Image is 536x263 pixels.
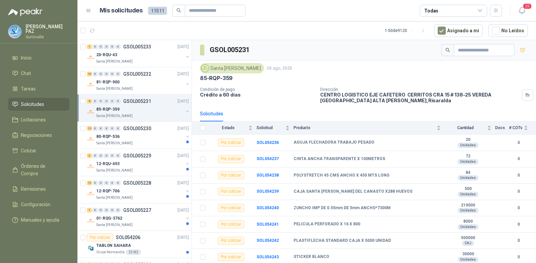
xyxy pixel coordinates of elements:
div: Por cotizar [218,204,244,212]
p: Dirección [320,87,519,92]
span: Chat [21,70,31,77]
p: Santa [PERSON_NAME] [96,113,133,119]
span: search [445,48,450,52]
p: Santa [PERSON_NAME] [96,168,133,173]
th: Estado [209,121,257,135]
a: Manuales y ayuda [8,214,69,226]
a: SOL054237 [257,156,279,161]
a: 1 0 0 0 0 0 GSOL005227[DATE] Company Logo01-RQG-3762Santa [PERSON_NAME] [87,206,190,228]
p: Santa [PERSON_NAME] [96,195,133,200]
b: AGUJA FLECHADORA TRABAJO PESADO [294,140,374,145]
p: Sumivalle [26,35,69,39]
a: SOL054236 [257,140,279,145]
span: Estado [209,125,247,130]
p: GSOL005229 [123,153,151,158]
p: 85-RQP-359 [200,75,233,82]
div: 0 [115,153,121,158]
div: Por cotizar [218,188,244,196]
a: 8 0 0 0 0 0 GSOL005231[DATE] Company Logo85-RQP-359Santa [PERSON_NAME] [87,97,190,119]
p: GSOL005233 [123,44,151,49]
div: 0 [93,72,98,76]
div: 0 [93,181,98,185]
a: Licitaciones [8,113,69,126]
b: ZUNCHO IMP DE 0.55mm DE 5mm ANCHO*7300M [294,205,391,211]
img: Company Logo [87,135,95,143]
b: 0 [509,172,528,179]
p: GSOL005231 [123,99,151,104]
img: Company Logo [87,217,95,225]
div: 0 [98,72,103,76]
p: 12-RQP-706 [96,188,120,194]
div: 0 [104,99,109,104]
div: 0 [93,99,98,104]
div: Unidades [458,143,478,148]
a: Chat [8,67,69,80]
b: 0 [509,205,528,211]
p: GSOL005230 [123,126,151,131]
a: Inicio [8,51,69,64]
div: 0 [104,208,109,213]
b: STICKER BLANCO [294,254,329,260]
th: Cantidad [445,121,495,135]
p: Santa [PERSON_NAME] [96,59,133,64]
p: 12-RQU-493 [96,161,120,167]
b: 84 [445,170,491,176]
div: CAJ [462,240,474,246]
div: 1 [87,44,92,49]
b: PELICULA PERFORADO X 16 X 800 [294,222,360,227]
div: 0 [98,208,103,213]
b: CAJA SANTA [PERSON_NAME] DEL CANASTO X288 HUEVOS [294,189,412,194]
a: Por cotizarSOL054206[DATE] Company LogoTABLON SAHARAGrupo Normandía25 M2 [77,231,192,258]
div: 13 [87,181,92,185]
p: 20-RQU-43 [96,52,117,58]
span: Solicitudes [21,101,44,108]
a: Negociaciones [8,129,69,142]
div: 0 [110,72,115,76]
a: 3 0 0 0 0 0 GSOL005229[DATE] Company Logo12-RQU-493Santa [PERSON_NAME] [87,152,190,173]
p: SOL054206 [116,235,140,240]
div: Santa [PERSON_NAME] [200,63,264,73]
a: Tareas [8,82,69,95]
span: Órdenes de Compra [21,162,63,177]
span: Producto [294,125,435,130]
a: SOL054238 [257,173,279,178]
div: Por cotizar [87,233,113,241]
b: 30000 [445,252,491,257]
b: POLYSTRETCH 45 CMS ANCHO X 450 MTS LONG [294,173,390,178]
div: 0 [115,181,121,185]
b: 0 [509,188,528,195]
p: [DATE] [177,153,189,159]
div: Unidades [458,192,478,197]
b: 0 [509,221,528,228]
span: Negociaciones [21,131,52,139]
div: 0 [93,126,98,131]
img: Company Logo [201,65,209,72]
b: PLASTIFLECHA STANDARD CAJA X 5000 UNIDAD [294,238,391,243]
span: Cotizar [21,147,36,154]
div: 0 [104,44,109,49]
div: 0 [104,72,109,76]
img: Company Logo [8,25,21,38]
b: SOL054239 [257,189,279,194]
div: 0 [98,153,103,158]
div: Unidades [458,257,478,262]
b: 500 [445,186,491,192]
b: 0 [509,156,528,162]
div: 0 [98,44,103,49]
a: Remisiones [8,183,69,195]
a: Solicitudes [8,98,69,111]
span: Inicio [21,54,32,62]
a: 12 0 0 0 0 0 GSOL005230[DATE] Company Logo80-RQP-536Santa [PERSON_NAME] [87,124,190,146]
p: 81-RQP-900 [96,79,120,85]
a: Configuración [8,198,69,211]
div: 0 [98,99,103,104]
p: TABLON SAHARA [96,242,131,249]
th: Solicitud [257,121,294,135]
div: 12 [87,126,92,131]
span: Manuales y ayuda [21,216,59,224]
b: SOL054242 [257,238,279,243]
p: CENTRO LOGISTICO EJE CAFETERO CERRITOS CRA 15 # 138-25 VEREDA [GEOGRAPHIC_DATA] ALTA [PERSON_NAME... [320,92,519,103]
p: GSOL005227 [123,208,151,213]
